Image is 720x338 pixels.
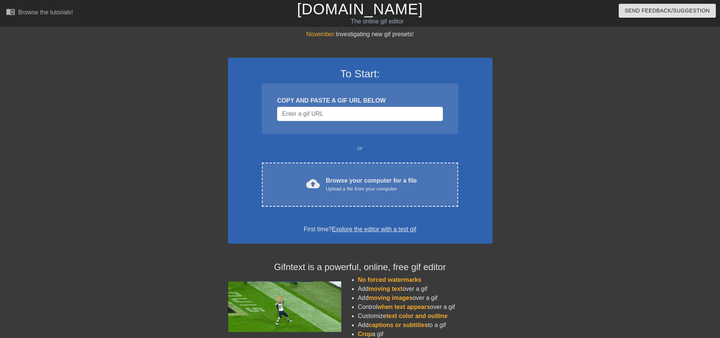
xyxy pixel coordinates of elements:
h4: Gifntext is a powerful, online, free gif editor [228,262,492,273]
div: Investigating new gif presets! [228,30,492,39]
img: football_small.gif [228,281,341,332]
input: Username [277,107,443,121]
div: The online gif editor [244,17,511,26]
h3: To Start: [238,68,483,80]
span: No forced watermarks [358,277,421,283]
li: Add to a gif [358,321,492,330]
span: November: [306,31,336,37]
li: Add over a gif [358,293,492,303]
a: Browse the tutorials! [6,7,73,19]
a: [DOMAIN_NAME] [297,1,423,17]
div: or [248,144,473,153]
span: Crop [358,331,372,337]
span: menu_book [6,7,15,16]
div: COPY AND PASTE A GIF URL BELOW [277,96,443,105]
div: First time? [238,225,483,234]
span: when text appears [377,304,430,310]
span: text color and outline [386,313,447,319]
div: Browse your computer for a file [326,176,417,193]
span: Send Feedback/Suggestion [625,6,710,15]
span: moving text [369,286,403,292]
span: moving images [369,295,412,301]
li: Control over a gif [358,303,492,312]
div: Browse the tutorials! [18,9,73,15]
a: Explore the editor with a test gif [332,226,416,232]
li: Customize [358,312,492,321]
button: Send Feedback/Suggestion [619,4,716,18]
span: cloud_upload [306,177,320,191]
div: Upload a file from your computer [326,185,417,193]
li: Add over a gif [358,284,492,293]
span: captions or subtitles [369,322,427,328]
